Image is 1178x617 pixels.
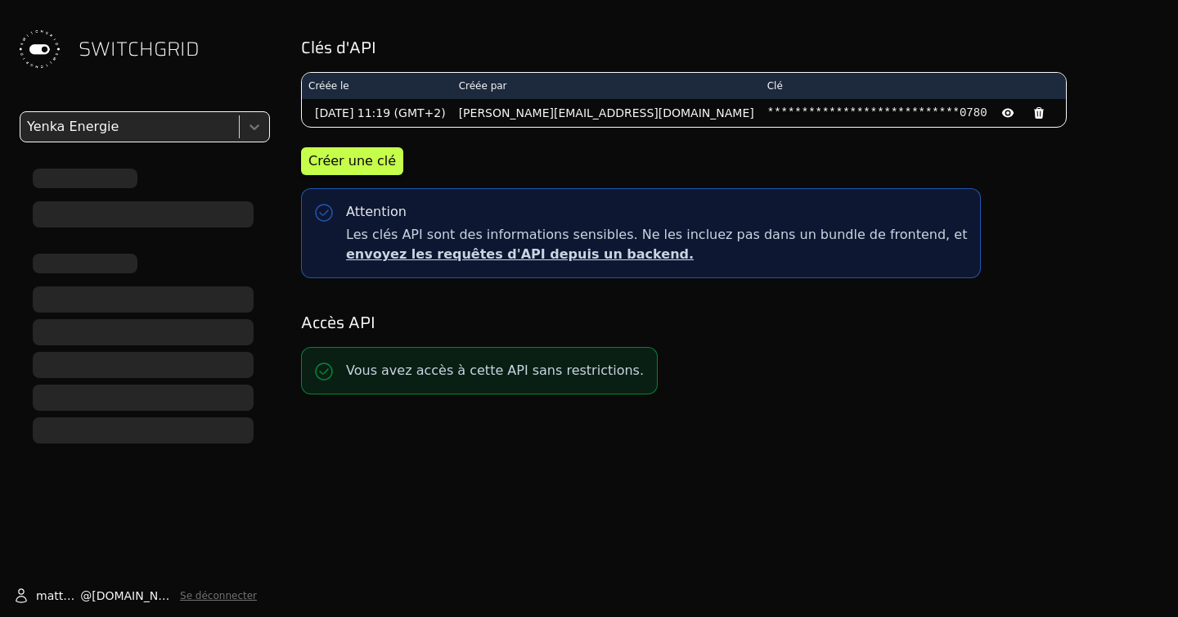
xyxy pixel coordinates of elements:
h2: Clés d'API [301,36,1155,59]
span: [DOMAIN_NAME] [92,588,173,604]
span: matthieu [36,588,80,604]
p: Vous avez accès à cette API sans restrictions. [346,361,644,381]
img: Switchgrid Logo [13,23,65,75]
th: Créée le [302,73,452,99]
th: Créée par [452,73,761,99]
div: Créer une clé [308,151,396,171]
th: Clé [761,73,1066,99]
span: @ [80,588,92,604]
div: Attention [346,202,407,222]
td: [PERSON_NAME][EMAIL_ADDRESS][DOMAIN_NAME] [452,99,761,127]
td: [DATE] 11:19 (GMT+2) [302,99,452,127]
span: Les clés API sont des informations sensibles. Ne les incluez pas dans un bundle de frontend, et [346,225,967,264]
button: Créer une clé [301,147,403,175]
span: SWITCHGRID [79,36,200,62]
h2: Accès API [301,311,1155,334]
button: Se déconnecter [180,589,257,602]
p: envoyez les requêtes d'API depuis un backend. [346,245,967,264]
